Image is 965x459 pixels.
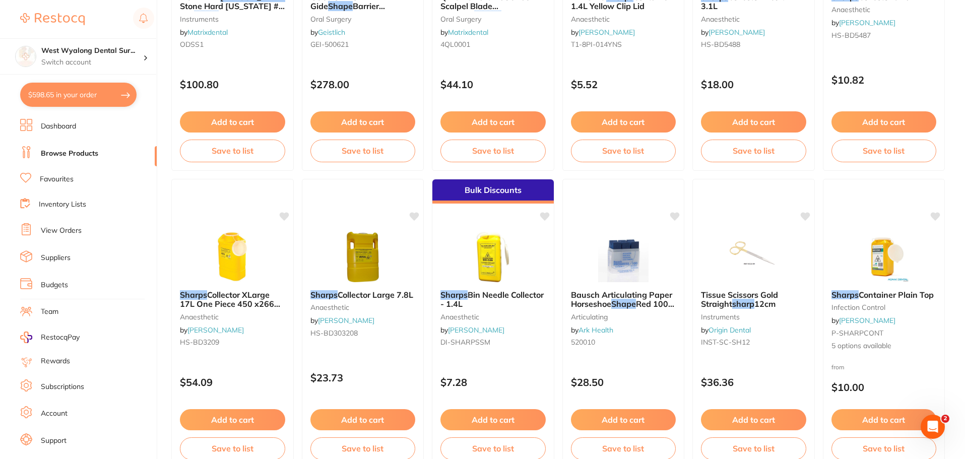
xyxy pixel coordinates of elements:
small: infection control [831,303,937,311]
b: Sharps Bin Needle Collector - 1.4L [440,290,546,309]
h4: West Wyalong Dental Surgery (DentalTown 4) [41,46,143,56]
button: Add to cart [831,111,937,133]
p: Switch account [41,57,143,68]
span: by [831,18,895,27]
em: Shape [611,299,636,309]
a: Dashboard [41,121,76,132]
a: Rewards [41,356,70,366]
span: Red 100u BK54 [571,299,674,318]
a: Inventory Lists [39,200,86,210]
span: 2 [941,415,949,423]
p: $10.00 [831,381,937,393]
small: oral surgery [440,15,546,23]
p: $18.00 [701,79,806,90]
b: Sharps Collector Large 7.8L [310,290,416,299]
span: by [180,325,244,335]
button: Save to list [571,140,676,162]
img: West Wyalong Dental Surgery (DentalTown 4) [16,46,36,67]
small: instruments [180,15,285,23]
a: [PERSON_NAME] [578,28,635,37]
a: [PERSON_NAME] [709,28,765,37]
div: Bulk Discounts [432,179,554,204]
span: from [831,363,845,371]
a: RestocqPay [20,332,80,343]
small: anaesthetic [831,6,937,14]
button: Save to list [310,140,416,162]
a: Favourites [40,174,74,184]
p: $7.28 [440,376,546,388]
small: anaesthetic [571,15,676,23]
button: $598.65 in your order [20,83,137,107]
small: articulating [571,313,676,321]
em: Sharps [180,290,207,300]
span: Container [501,11,539,21]
img: Sharps Container Plain Top [851,232,917,282]
span: by [440,325,504,335]
a: Geistlich [318,28,345,37]
a: Ark Health [578,325,613,335]
span: by [701,325,751,335]
span: RestocqPay [41,333,80,343]
a: Account [41,409,68,419]
button: Add to cart [310,111,416,133]
span: HS-BD5487 [831,31,871,40]
p: $10.82 [831,74,937,86]
span: by [571,325,613,335]
img: Sharps Bin Needle Collector - 1.4L [460,232,526,282]
a: Restocq Logo [20,8,85,31]
button: Add to cart [701,111,806,133]
button: Save to list [701,140,806,162]
em: Sharps [831,290,859,300]
em: Shape [194,11,219,21]
img: RestocqPay [20,332,32,343]
button: Add to cart [571,111,676,133]
span: by [701,28,765,37]
span: DI-SHARPSSM [440,338,490,347]
img: Sharps Collector XLarge 17L One Piece 450 x266 x190 [200,232,265,282]
p: $36.36 [701,376,806,388]
a: Matrixdental [448,28,488,37]
p: $5.52 [571,79,676,90]
p: $23.73 [310,372,416,383]
span: 5 options available [831,341,937,351]
button: Save to list [440,140,546,162]
span: 4QL0001 [440,40,470,49]
p: $44.10 [440,79,546,90]
span: 520010 [571,338,595,347]
img: Restocq Logo [20,13,85,25]
span: (106 x 64 x 3mm) [180,11,262,30]
span: Container Plain Top [859,290,934,300]
button: Save to list [180,140,285,162]
a: Team [41,307,58,317]
em: Sharps [440,290,468,300]
img: Bausch Articulating Paper Horseshoe Shape Red 100u BK54 [591,232,656,282]
small: anaesthetic [440,313,546,321]
span: Tissue Scissors Gold Straight [701,290,778,309]
a: Origin Dental [709,325,751,335]
small: anaesthetic [180,313,285,321]
button: Add to cart [571,409,676,430]
img: Tissue Scissors Gold Straight sharp 12cm [721,232,786,282]
b: Bausch Articulating Paper Horseshoe Shape Red 100u BK54 [571,290,676,309]
p: $100.80 [180,79,285,90]
a: Matrixdental [187,28,228,37]
a: Browse Products [41,149,98,159]
small: instruments [701,313,806,321]
span: 12cm [754,299,776,309]
a: Support [41,436,67,446]
span: T1-8PI-014YNS [571,40,622,49]
span: INST-SC-SH12 [701,338,750,347]
button: Add to cart [440,111,546,133]
a: Budgets [41,280,68,290]
em: Sharps [310,290,338,300]
span: HS-BD303208 [310,329,358,338]
button: Add to cart [440,409,546,430]
img: Sharps Collector Large 7.8L [330,232,396,282]
span: by [310,316,374,325]
a: [PERSON_NAME] [839,18,895,27]
span: HS-BD5488 [701,40,740,49]
button: Add to cart [310,409,416,430]
button: Add to cart [180,111,285,133]
button: Add to cart [701,409,806,430]
small: anaesthetic [310,303,416,311]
